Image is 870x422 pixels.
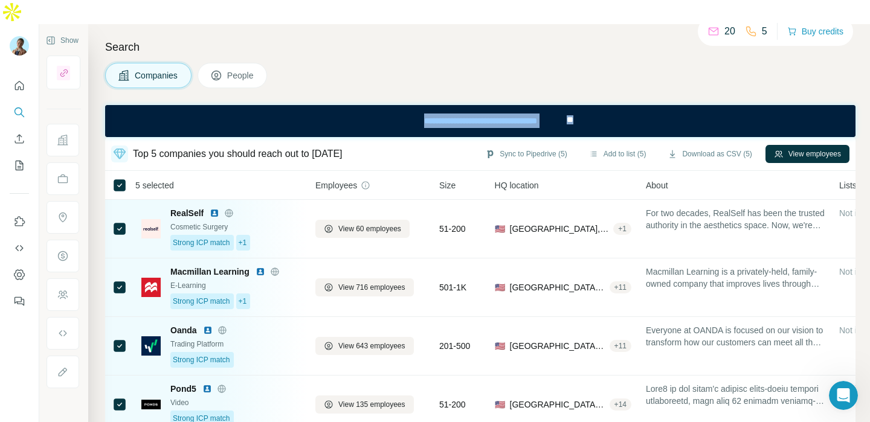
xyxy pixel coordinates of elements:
span: Size [439,179,456,191]
span: 🇺🇸 [495,281,505,293]
button: Search [10,101,29,123]
p: The team can also help [59,15,150,27]
iframe: Intercom live chat [829,381,858,410]
span: Companies [135,69,179,82]
div: Hello ☀️​Need help with Sales or Support? We've got you covered!FinAI • AI Agent• 2h ago [10,47,198,109]
button: Contact Support [65,314,152,338]
button: Talk to Sales [155,314,226,338]
button: Use Surfe on LinkedIn [10,211,29,232]
span: 51-200 [439,398,466,411]
div: Video [170,397,301,408]
span: Macmillan Learning is a privately-held, family-owned company that improves lives through learning... [646,266,825,290]
button: View 135 employees [315,395,414,414]
p: 5 [762,24,767,39]
span: 201-500 [439,340,470,352]
div: FinAI says… [10,47,232,135]
div: E-Learning [170,280,301,291]
button: Quick start [10,75,29,97]
span: 501-1K [439,281,466,293]
img: Avatar [10,36,29,56]
button: Enrich CSV [10,128,29,150]
img: Logo of Pond5 [141,400,161,410]
button: Feedback [10,290,29,312]
div: Close [212,5,234,27]
span: 🇺🇸 [495,340,505,352]
iframe: Banner [105,105,855,137]
button: Show [37,31,87,50]
span: 🇺🇸 [495,398,505,411]
div: Hello ☀️ ​ Need help with Sales or Support? We've got you covered! [19,54,188,101]
button: Add to list (5) [581,145,655,163]
button: Sync to Pipedrive (5) [477,145,575,163]
button: View 716 employees [315,278,414,296]
span: +1 [239,237,247,248]
p: 20 [724,24,735,39]
span: [GEOGRAPHIC_DATA], [US_STATE] [510,340,605,352]
div: + 11 [610,282,631,293]
div: Cosmetic Surgery [170,222,301,232]
span: Everyone at OANDA is focused on our vision to transform how our customers can meet all their curr... [646,324,825,348]
img: LinkedIn logo [210,208,219,218]
span: 🇺🇸 [495,223,505,235]
button: Home [189,5,212,28]
button: Download as CSV (5) [659,145,760,163]
span: Strong ICP match [173,296,230,307]
button: View employees [765,145,849,163]
img: LinkedIn logo [256,267,265,277]
h1: FinAI [59,6,83,15]
span: [GEOGRAPHIC_DATA], [GEOGRAPHIC_DATA] [510,223,609,235]
span: Lists [839,179,857,191]
img: Logo of Macmillan Learning [141,278,161,297]
span: RealSelf [170,207,204,219]
span: Strong ICP match [173,354,230,365]
img: Profile image for FinAI [34,7,54,26]
button: View 643 employees [315,337,414,355]
span: HQ location [495,179,539,191]
div: Top 5 companies you should reach out to [DATE] [133,147,343,161]
span: For two decades, RealSelf has been the trusted authority in the aesthetics space. Now, we're evol... [646,207,825,231]
button: Use Surfe API [10,237,29,259]
span: Pond5 [170,383,196,395]
span: Oanda [170,324,197,336]
img: LinkedIn logo [203,325,213,335]
img: Logo of Oanda [141,336,161,356]
span: People [227,69,255,82]
span: 5 selected [135,179,174,191]
button: go back [8,5,31,28]
div: + 14 [610,399,631,410]
img: Logo of RealSelf [141,219,161,238]
button: Buy credits [787,23,843,40]
span: Macmillan Learning [170,266,250,278]
div: Trading Platform [170,339,301,350]
span: Lore8 ip dol sitam'c adipisc elits-doeiu tempori utlaboreetd, magn aliq 62 enimadm veniamq-nost e... [646,383,825,407]
span: +1 [239,296,247,307]
span: 51-200 [439,223,466,235]
span: View 135 employees [338,399,405,410]
img: LinkedIn logo [202,384,212,394]
span: Employees [315,179,357,191]
button: Dashboard [10,264,29,286]
span: View 716 employees [338,282,405,293]
span: View 60 employees [338,223,401,234]
div: + 1 [613,223,631,234]
div: + 11 [610,340,631,351]
span: About [646,179,668,191]
span: [GEOGRAPHIC_DATA], [US_STATE] [510,398,605,411]
div: FinAI • AI Agent • 2h ago [19,111,109,118]
h4: Search [105,39,855,56]
button: My lists [10,155,29,176]
span: [GEOGRAPHIC_DATA], [US_STATE] [510,281,605,293]
span: Strong ICP match [173,237,230,248]
button: View 60 employees [315,220,410,238]
span: View 643 employees [338,340,405,351]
